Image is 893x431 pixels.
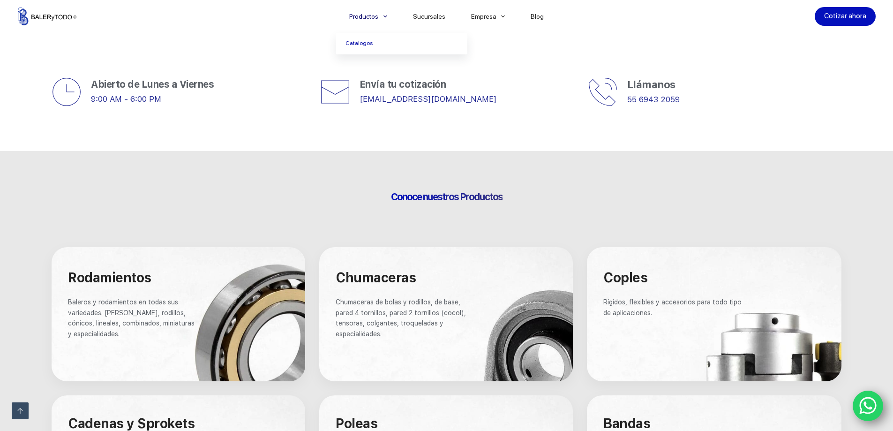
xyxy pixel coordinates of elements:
a: Ir arriba [12,402,29,419]
a: Cotizar ahora [815,7,876,26]
span: Llámanos [627,78,675,91]
span: 9:00 AM - 6:00 PM [91,94,161,104]
a: 55 6943 2059 [627,95,680,104]
span: Chumaceras [336,270,416,286]
span: Coples [603,270,647,286]
a: [EMAIL_ADDRESS][DOMAIN_NAME] [360,94,496,104]
span: Rígidos, flexibles y accesorios para todo tipo de aplicaciones. [603,298,743,316]
a: Catalogos [336,33,467,54]
img: Balerytodo [18,8,76,25]
span: Chumaceras de bolas y rodillos, de base, pared 4 tornillos, pared 2 tornillos (cocol), tensoras, ... [336,298,468,337]
span: Abierto de Lunes a Viernes [91,78,214,90]
span: Rodamientos [68,270,151,286]
span: Conoce nuestros Productos [391,191,503,203]
a: WhatsApp [853,391,884,422]
span: Envía tu cotización [360,78,446,90]
span: Baleros y rodamientos en todas sus variedades. [PERSON_NAME], rodillos, cónicos, lineales, combin... [68,298,196,337]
